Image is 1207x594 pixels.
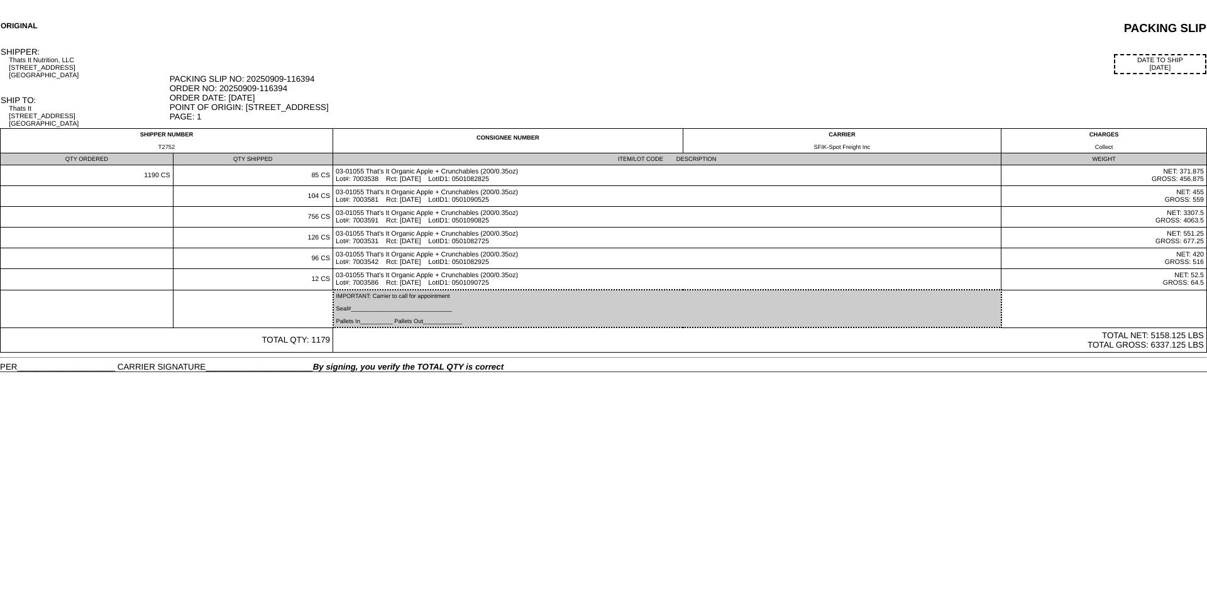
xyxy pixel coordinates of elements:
td: 03-01055 That's It Organic Apple + Crunchables (200/0.35oz) Lot#: 7003538 Rct: [DATE] LotID1: 050... [333,165,1001,186]
div: PACKING SLIP [378,21,1206,35]
td: 03-01055 That's It Organic Apple + Crunchables (200/0.35oz) Lot#: 7003531 Rct: [DATE] LotID1: 050... [333,228,1001,248]
td: SHIPPER NUMBER [1,129,333,153]
div: SHIP TO: [1,96,168,105]
td: CONSIGNEE NUMBER [333,129,683,153]
div: Thats It [STREET_ADDRESS] [GEOGRAPHIC_DATA] [9,105,168,128]
td: 03-01055 That's It Organic Apple + Crunchables (200/0.35oz) Lot#: 7003591 Rct: [DATE] LotID1: 050... [333,207,1001,228]
td: IMPORTANT: Carrier to call for appointment Seal#_______________________________ Pallets In_______... [333,290,1001,327]
td: QTY SHIPPED [173,153,333,165]
span: By signing, you verify the TOTAL QTY is correct [313,362,504,371]
td: 85 CS [173,165,333,186]
td: 104 CS [173,186,333,207]
td: TOTAL QTY: 1179 [1,327,333,353]
td: WEIGHT [1001,153,1207,165]
td: 126 CS [173,228,333,248]
div: DATE TO SHIP [DATE] [1114,54,1206,74]
td: NET: 371.875 GROSS: 456.875 [1001,165,1207,186]
div: Thats It Nutrition, LLC [STREET_ADDRESS] [GEOGRAPHIC_DATA] [9,57,168,79]
td: 03-01055 That's It Organic Apple + Crunchables (200/0.35oz) Lot#: 7003542 Rct: [DATE] LotID1: 050... [333,248,1001,269]
td: 96 CS [173,248,333,269]
td: NET: 551.25 GROSS: 677.25 [1001,228,1207,248]
td: NET: 3307.5 GROSS: 4063.5 [1001,207,1207,228]
td: ITEM/LOT CODE DESCRIPTION [333,153,1001,165]
td: NET: 52.5 GROSS: 64.5 [1001,269,1207,290]
td: QTY ORDERED [1,153,174,165]
td: 03-01055 That's It Organic Apple + Crunchables (200/0.35oz) Lot#: 7003581 Rct: [DATE] LotID1: 050... [333,186,1001,207]
td: CARRIER [683,129,1001,153]
div: SHIPPER: [1,47,168,57]
div: PACKING SLIP NO: 20250909-116394 ORDER NO: 20250909-116394 ORDER DATE: [DATE] POINT OF ORIGIN: [S... [170,74,1206,121]
div: Collect [1004,144,1204,150]
td: 1190 CS [1,165,174,186]
td: 03-01055 That's It Organic Apple + Crunchables (200/0.35oz) Lot#: 7003586 Rct: [DATE] LotID1: 050... [333,269,1001,290]
td: CHARGES [1001,129,1207,153]
div: SFIK-Spot Freight Inc [686,144,998,150]
td: TOTAL NET: 5158.125 LBS TOTAL GROSS: 6337.125 LBS [333,327,1207,353]
div: T2752 [3,144,330,150]
td: 756 CS [173,207,333,228]
td: 12 CS [173,269,333,290]
td: NET: 455 GROSS: 559 [1001,186,1207,207]
td: NET: 420 GROSS: 516 [1001,248,1207,269]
